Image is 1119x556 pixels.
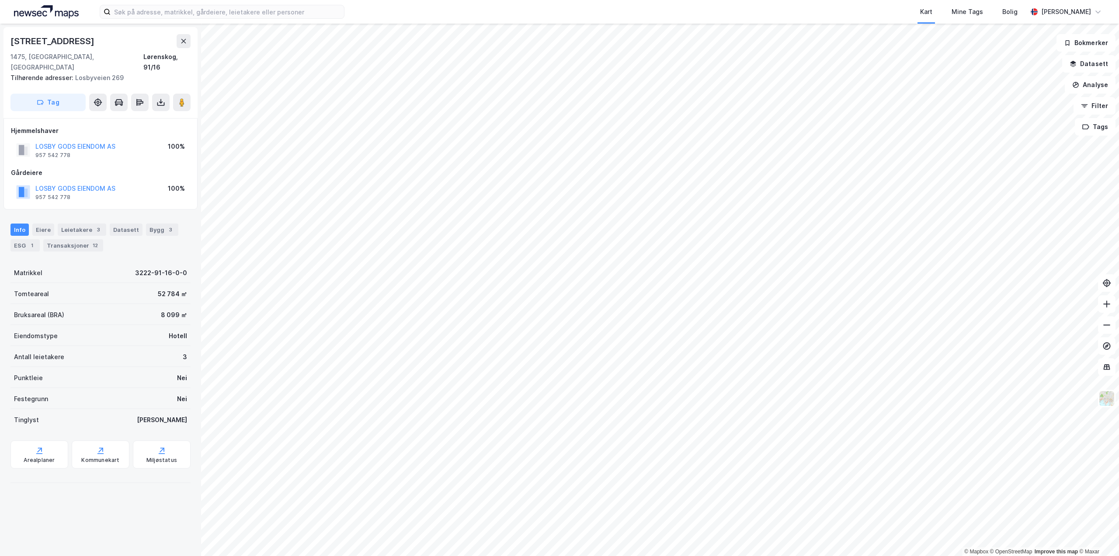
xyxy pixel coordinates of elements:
[14,268,42,278] div: Matrikkel
[177,394,187,404] div: Nei
[952,7,983,17] div: Mine Tags
[1056,34,1116,52] button: Bokmerker
[1041,7,1091,17] div: [PERSON_NAME]
[14,310,64,320] div: Bruksareal (BRA)
[168,183,185,194] div: 100%
[169,331,187,341] div: Hotell
[14,331,58,341] div: Eiendomstype
[183,352,187,362] div: 3
[91,241,100,250] div: 12
[35,152,70,159] div: 957 542 778
[35,194,70,201] div: 957 542 778
[146,224,178,236] div: Bygg
[177,373,187,383] div: Nei
[11,126,190,136] div: Hjemmelshaver
[14,394,48,404] div: Festegrunn
[168,141,185,152] div: 100%
[14,373,43,383] div: Punktleie
[964,549,988,555] a: Mapbox
[10,73,184,83] div: Losbyveien 269
[110,224,142,236] div: Datasett
[14,352,64,362] div: Antall leietakere
[24,457,55,464] div: Arealplaner
[10,239,40,252] div: ESG
[1002,7,1018,17] div: Bolig
[1075,118,1116,136] button: Tags
[10,94,86,111] button: Tag
[1075,514,1119,556] iframe: Chat Widget
[32,224,54,236] div: Eiere
[1035,549,1078,555] a: Improve this map
[920,7,932,17] div: Kart
[1074,97,1116,115] button: Filter
[1098,390,1115,407] img: Z
[135,268,187,278] div: 3222-91-16-0-0
[10,224,29,236] div: Info
[158,289,187,299] div: 52 784 ㎡
[58,224,106,236] div: Leietakere
[137,415,187,425] div: [PERSON_NAME]
[1062,55,1116,73] button: Datasett
[166,225,175,234] div: 3
[14,289,49,299] div: Tomteareal
[43,239,103,252] div: Transaksjoner
[28,241,36,250] div: 1
[143,52,191,73] div: Lørenskog, 91/16
[11,168,190,178] div: Gårdeiere
[1065,76,1116,94] button: Analyse
[14,5,79,18] img: logo.a4113a55bc3d86da70a041830d287a7e.svg
[10,74,75,81] span: Tilhørende adresser:
[14,415,39,425] div: Tinglyst
[10,52,143,73] div: 1475, [GEOGRAPHIC_DATA], [GEOGRAPHIC_DATA]
[81,457,119,464] div: Kommunekart
[10,34,96,48] div: [STREET_ADDRESS]
[111,5,344,18] input: Søk på adresse, matrikkel, gårdeiere, leietakere eller personer
[94,225,103,234] div: 3
[161,310,187,320] div: 8 099 ㎡
[146,457,177,464] div: Miljøstatus
[990,549,1032,555] a: OpenStreetMap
